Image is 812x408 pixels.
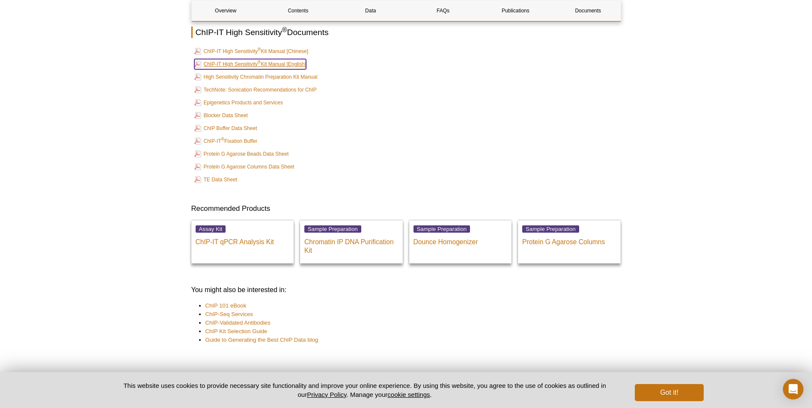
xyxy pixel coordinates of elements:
[194,59,306,69] a: ChIP-IT High Sensitivity®Kit Manual [English]
[221,137,224,142] sup: ®
[300,220,403,263] a: Sample Preparation Chromatin IP DNA Purification Kit
[194,110,248,121] a: Blocker Data Sheet
[336,0,405,21] a: Data
[409,220,512,263] a: Sample Preparation Dounce Homogenizer
[194,162,294,172] a: Protein G Agarose Columns Data Sheet
[194,72,318,82] a: High Sensitivity Chromatin Preparation Kit Manual
[635,384,703,401] button: Got it!
[194,149,289,159] a: Protein G Agarose Beads Data Sheet
[205,327,268,336] a: ChIP Kit Selection Guide
[194,123,257,133] a: ChIP Buffer Data Sheet
[194,46,309,56] a: ChIP-IT High Sensitivity®Kit Manual [Chinese]
[522,234,616,246] p: Protein G Agarose Columns
[482,0,550,21] a: Publications
[196,234,290,246] p: ChIP-IT qPCR Analysis Kit
[307,391,346,398] a: Privacy Policy
[554,0,622,21] a: Documents
[205,310,253,319] a: ChIP-Seq Services
[194,136,258,146] a: ChIP-IT®Fixation Buffer
[518,220,621,263] a: Sample Preparation Protein G Agarose Columns
[205,319,271,327] a: ChIP-Validated Antibodies
[522,225,579,233] span: Sample Preparation
[191,27,621,38] h2: ChIP-IT High Sensitivity Documents
[413,225,470,233] span: Sample Preparation
[191,220,294,263] a: Assay Kit ChIP-IT qPCR Analysis Kit
[783,379,803,399] div: Open Intercom Messenger
[258,60,261,65] sup: ®
[282,26,287,33] sup: ®
[304,225,361,233] span: Sample Preparation
[264,0,332,21] a: Contents
[409,0,477,21] a: FAQs
[192,0,260,21] a: Overview
[191,204,621,214] h3: Recommended Products
[413,234,508,246] p: Dounce Homogenizer
[191,285,621,295] h3: You might also be interested in:
[205,336,318,344] a: Guide to Generating the Best ChIP Data blog
[194,85,317,95] a: TechNote: Sonication Recommendations for ChIP
[387,391,430,398] button: cookie settings
[109,381,621,399] p: This website uses cookies to provide necessary site functionality and improve your online experie...
[196,225,226,233] span: Assay Kit
[258,47,261,52] sup: ®
[194,174,238,185] a: TE Data Sheet
[304,234,399,255] p: Chromatin IP DNA Purification Kit
[194,98,283,108] a: Epigenetics Products and Services
[205,302,247,310] a: ChIP 101 eBook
